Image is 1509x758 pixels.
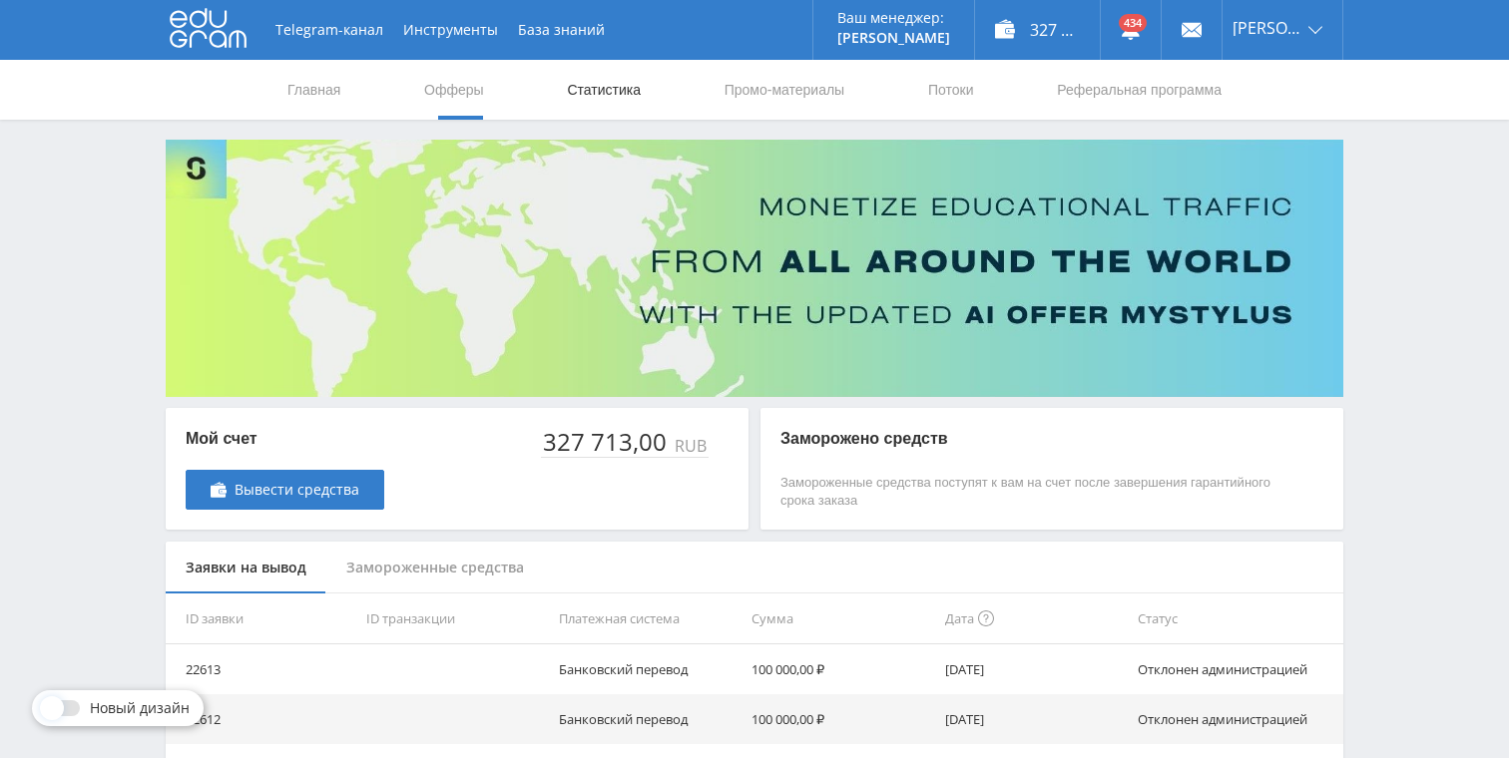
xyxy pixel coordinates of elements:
[937,644,1130,694] td: [DATE]
[565,60,643,120] a: Статистика
[780,428,1283,450] p: Заморожено средств
[90,700,190,716] span: Новый дизайн
[837,30,950,46] p: [PERSON_NAME]
[166,542,326,594] div: Заявки на вывод
[744,694,936,744] td: 100 000,00 ₽
[837,10,950,26] p: Ваш менеджер:
[186,428,384,450] p: Мой счет
[1130,593,1343,644] th: Статус
[166,593,358,644] th: ID заявки
[541,428,671,456] div: 327 713,00
[551,593,744,644] th: Платежная система
[166,140,1343,397] img: Banner
[326,542,544,594] div: Замороженные средства
[1130,644,1343,694] td: Отклонен администрацией
[551,644,744,694] td: Банковский перевод
[723,60,846,120] a: Промо-материалы
[422,60,486,120] a: Офферы
[1055,60,1224,120] a: Реферальная программа
[937,593,1130,644] th: Дата
[744,593,936,644] th: Сумма
[166,644,358,694] td: 22613
[285,60,342,120] a: Главная
[744,644,936,694] td: 100 000,00 ₽
[926,60,976,120] a: Потоки
[1130,694,1343,744] td: Отклонен администрацией
[166,694,358,744] td: 22612
[671,437,709,455] div: RUB
[186,470,384,510] a: Вывести средства
[937,694,1130,744] td: [DATE]
[1233,20,1302,36] span: [PERSON_NAME]
[780,474,1283,510] p: Замороженные средства поступят к вам на счет после завершения гарантийного срока заказа
[235,482,359,498] span: Вывести средства
[358,593,551,644] th: ID транзакции
[551,694,744,744] td: Банковский перевод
